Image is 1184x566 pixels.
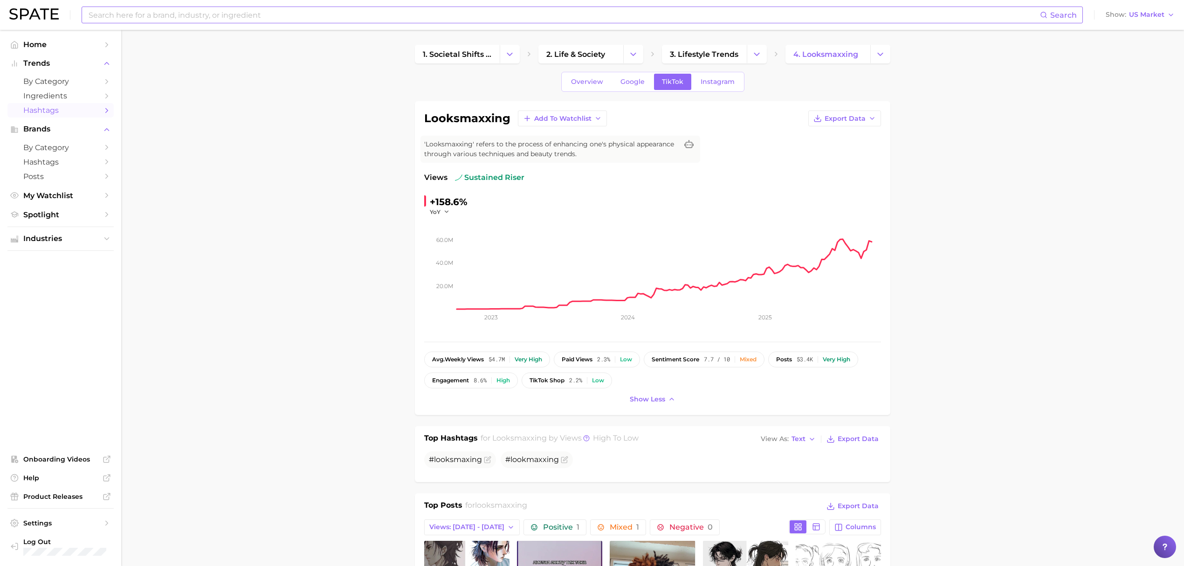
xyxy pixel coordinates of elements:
[7,452,114,466] a: Onboarding Videos
[23,106,98,115] span: Hashtags
[23,519,98,527] span: Settings
[808,110,881,126] button: Export Data
[88,7,1040,23] input: Search here for a brand, industry, or ingredient
[704,356,730,363] span: 7.7 / 10
[23,474,98,482] span: Help
[424,352,550,367] button: avg.weekly views54.7mVery high
[481,433,639,446] h2: for by Views
[593,434,639,442] span: high to low
[23,492,98,501] span: Product Releases
[23,40,98,49] span: Home
[708,523,713,531] span: 0
[423,50,492,59] span: 1. societal shifts & culture
[23,235,98,243] span: Industries
[23,125,98,133] span: Brands
[597,356,610,363] span: 2.3%
[636,523,639,531] span: 1
[1050,11,1077,20] span: Search
[7,56,114,70] button: Trends
[776,356,792,363] span: posts
[432,377,469,384] span: engagement
[430,194,468,209] div: +158.6%
[630,395,665,403] span: Show less
[569,377,582,384] span: 2.2%
[518,110,607,126] button: Add to Watchlist
[701,78,735,86] span: Instagram
[758,314,772,321] tspan: 2025
[592,377,604,384] div: Low
[500,45,520,63] button: Change Category
[522,373,612,388] button: TikTok shop2.2%Low
[610,524,639,531] span: Mixed
[785,45,870,63] a: 4. looksmaxxing
[465,500,527,514] h2: for
[825,115,866,123] span: Export Data
[7,188,114,203] a: My Watchlist
[792,436,805,442] span: Text
[424,139,678,159] span: 'Looksmaxxing' refers to the process of enhancing one's physical appearance through various techn...
[829,519,881,535] button: Columns
[620,78,645,86] span: Google
[740,356,757,363] div: Mixed
[436,283,453,290] tspan: 20.0m
[554,352,640,367] button: paid views2.3%Low
[505,455,559,464] span: #lookmaxxing
[768,352,858,367] button: posts53.4kVery high
[534,115,592,123] span: Add to Watchlist
[761,436,789,442] span: View As
[429,523,504,531] span: Views: [DATE] - [DATE]
[546,50,605,59] span: 2. life & society
[662,45,747,63] a: 3. lifestyle trends
[824,433,881,446] button: Export Data
[455,174,462,181] img: sustained riser
[496,377,510,384] div: High
[23,59,98,68] span: Trends
[1106,12,1126,17] span: Show
[484,456,491,463] button: Flag as miscategorized or irrelevant
[662,78,683,86] span: TikTok
[9,8,59,20] img: SPATE
[623,45,643,63] button: Change Category
[670,50,738,59] span: 3. lifestyle trends
[429,455,482,464] span: #looksmaxing
[430,208,441,216] span: YoY
[23,158,98,166] span: Hashtags
[23,538,106,546] span: Log Out
[424,433,478,446] h1: Top Hashtags
[530,377,564,384] span: TikTok shop
[846,523,876,531] span: Columns
[436,236,453,243] tspan: 60.0m
[23,455,98,463] span: Onboarding Videos
[693,74,743,90] a: Instagram
[562,356,592,363] span: paid views
[23,210,98,219] span: Spotlight
[7,89,114,103] a: Ingredients
[424,500,462,514] h1: Top Posts
[7,103,114,117] a: Hashtags
[758,433,818,445] button: View AsText
[561,456,568,463] button: Flag as miscategorized or irrelevant
[484,314,498,321] tspan: 2023
[7,516,114,530] a: Settings
[430,208,450,216] button: YoY
[474,377,487,384] span: 8.6%
[7,74,114,89] a: by Category
[747,45,767,63] button: Change Category
[424,172,447,183] span: Views
[436,259,453,266] tspan: 40.0m
[652,356,699,363] span: sentiment score
[538,45,623,63] a: 2. life & society
[432,356,445,363] abbr: average
[7,169,114,184] a: Posts
[620,356,632,363] div: Low
[577,523,579,531] span: 1
[424,113,510,124] h1: looksmaxxing
[7,535,114,559] a: Log out. Currently logged in with e-mail hannah.kohl@croda.com.
[563,74,611,90] a: Overview
[475,501,527,510] span: looksmaxxing
[424,373,518,388] button: engagement8.6%High
[870,45,890,63] button: Change Category
[654,74,691,90] a: TikTok
[793,50,858,59] span: 4. looksmaxxing
[424,519,520,535] button: Views: [DATE] - [DATE]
